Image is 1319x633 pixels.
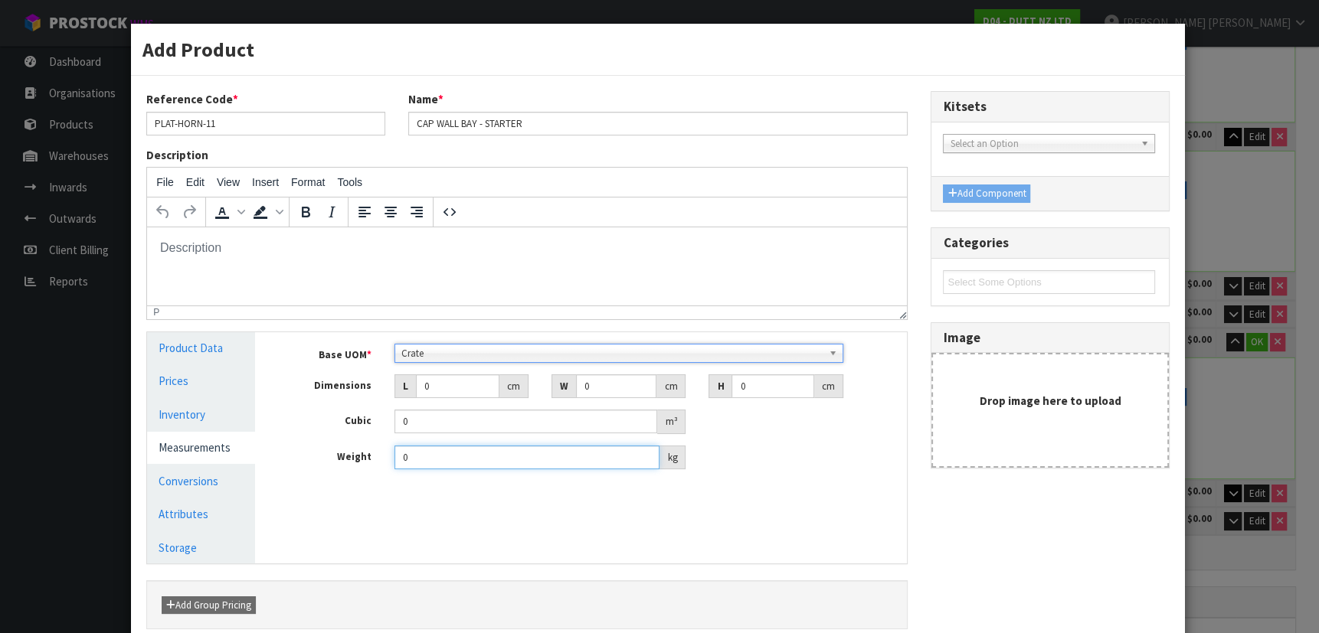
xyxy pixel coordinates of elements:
[403,380,408,393] strong: L
[814,374,843,399] div: cm
[717,380,724,393] strong: H
[176,199,202,225] button: Redo
[980,393,1121,408] strong: Drop image here to upload
[162,596,256,615] button: Add Group Pricing
[560,380,568,393] strong: W
[499,374,529,399] div: cm
[147,465,254,497] a: Conversions
[147,432,254,463] a: Measurements
[394,445,660,469] input: Weight
[319,199,345,225] button: Italic
[252,176,279,188] span: Insert
[217,176,240,188] span: View
[943,331,1157,345] h3: Image
[147,532,254,563] a: Storage
[408,112,908,135] input: Name
[186,176,205,188] span: Edit
[278,409,383,429] label: Cubic
[659,445,686,470] div: kg
[416,374,499,398] input: Length
[278,374,383,393] label: Dimensions
[146,112,385,135] input: Reference Code
[895,306,908,319] div: Resize
[401,344,823,363] span: Crate
[153,307,159,318] div: p
[656,374,686,399] div: cm
[146,147,208,163] label: Description
[943,236,1157,250] h3: Categories
[291,176,325,188] span: Format
[293,199,319,225] button: Bold
[950,135,1134,153] span: Select an Option
[150,199,176,225] button: Undo
[404,199,430,225] button: Align right
[247,199,286,225] div: Background color
[394,409,658,433] input: Cubic
[209,199,247,225] div: Text color
[147,399,254,430] a: Inventory
[408,91,443,107] label: Name
[278,344,383,363] label: Base UOM
[943,100,1157,114] h3: Kitsets
[278,445,383,465] label: Weight
[352,199,378,225] button: Align left
[732,374,813,398] input: Height
[146,91,238,107] label: Reference Code
[657,409,686,434] div: m³
[147,227,907,305] iframe: Rich Text Area. Press ALT-0 for help.
[156,176,174,188] span: File
[576,374,656,398] input: Width
[142,35,1173,64] h3: Add Product
[943,184,1030,203] button: Add Component
[147,332,254,364] a: Product Data
[337,176,362,188] span: Tools
[437,199,463,225] button: Source code
[378,199,404,225] button: Align center
[147,498,254,530] a: Attributes
[147,365,254,396] a: Prices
